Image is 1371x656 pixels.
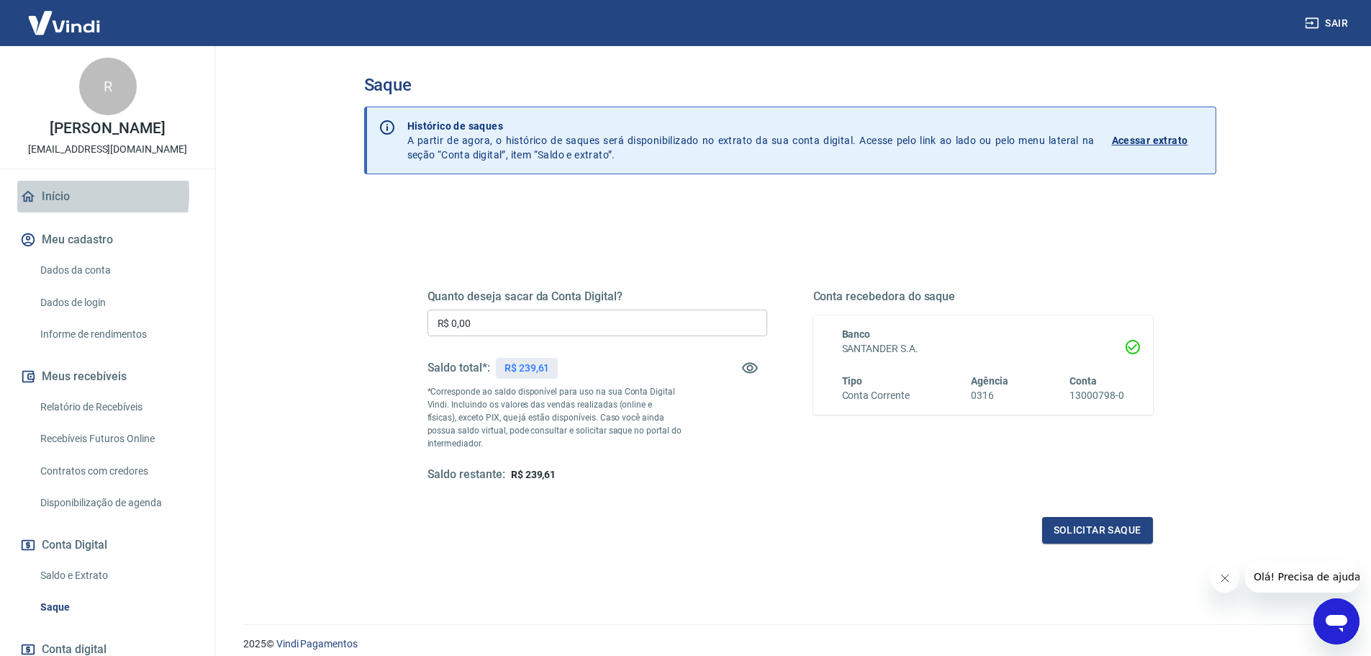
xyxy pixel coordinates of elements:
[427,289,767,304] h5: Quanto deseja sacar da Conta Digital?
[842,388,910,403] h6: Conta Corrente
[17,1,111,45] img: Vindi
[28,142,187,157] p: [EMAIL_ADDRESS][DOMAIN_NAME]
[407,119,1095,133] p: Histórico de saques
[971,388,1008,403] h6: 0316
[9,10,121,22] span: Olá! Precisa de ajuda?
[35,256,198,285] a: Dados da conta
[35,392,198,422] a: Relatório de Recebíveis
[364,75,1216,95] h3: Saque
[17,181,198,212] a: Início
[276,638,358,650] a: Vindi Pagamentos
[427,385,682,450] p: *Corresponde ao saldo disponível para uso na sua Conta Digital Vindi. Incluindo os valores das ve...
[35,457,198,486] a: Contratos com credores
[1211,564,1239,593] iframe: Fechar mensagem
[427,361,490,375] h5: Saldo total*:
[427,467,505,482] h5: Saldo restante:
[35,593,198,622] a: Saque
[1069,375,1097,387] span: Conta
[1245,561,1359,593] iframe: Mensagem da empresa
[79,58,137,115] div: R
[50,121,165,136] p: [PERSON_NAME]
[35,288,198,318] a: Dados de login
[1112,119,1204,162] a: Acessar extrato
[971,375,1008,387] span: Agência
[17,361,198,392] button: Meus recebíveis
[813,289,1153,304] h5: Conta recebedora do saque
[35,561,198,590] a: Saldo e Extrato
[35,320,198,349] a: Informe de rendimentos
[35,424,198,454] a: Recebíveis Futuros Online
[243,637,1336,652] p: 2025 ©
[1112,133,1188,148] p: Acessar extrato
[842,341,1124,356] h6: SANTANDER S.A.
[17,224,198,256] button: Meu cadastro
[842,375,863,387] span: Tipo
[504,361,550,376] p: R$ 239,61
[1302,10,1354,37] button: Sair
[842,328,871,340] span: Banco
[1069,388,1124,403] h6: 13000798-0
[511,469,556,480] span: R$ 239,61
[407,119,1095,162] p: A partir de agora, o histórico de saques será disponibilizado no extrato da sua conta digital. Ac...
[17,529,198,561] button: Conta Digital
[35,488,198,518] a: Disponibilização de agenda
[1042,517,1153,544] button: Solicitar saque
[1313,598,1359,644] iframe: Botão para abrir a janela de mensagens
